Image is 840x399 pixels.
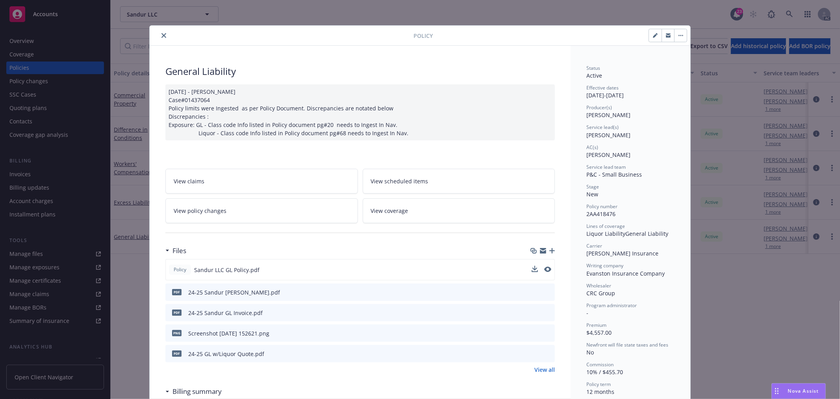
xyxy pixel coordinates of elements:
div: Billing summary [165,386,222,397]
div: 24-25 Sandur [PERSON_NAME].pdf [188,288,280,296]
button: download file [532,329,538,337]
span: Service lead(s) [586,124,619,131]
a: View all [534,365,555,374]
span: CRC Group [586,289,615,297]
span: pdf [172,289,182,295]
span: Commission [586,361,614,368]
span: Producer(s) [586,104,612,111]
div: General Liability [165,65,555,78]
div: Files [165,246,186,256]
span: Wholesaler [586,282,611,289]
a: View claims [165,169,358,194]
div: [DATE] - [DATE] [586,84,675,99]
button: preview file [545,350,552,358]
span: Status [586,65,600,71]
span: Policy [414,32,433,40]
span: Carrier [586,242,602,249]
button: close [159,31,169,40]
span: Policy [172,266,188,273]
span: [PERSON_NAME] [586,151,630,158]
span: Nova Assist [788,388,819,394]
span: Liquor Liability [586,230,625,237]
span: Active [586,72,602,79]
span: pdf [172,351,182,356]
button: preview file [544,267,551,272]
span: Policy term [586,381,611,388]
button: download file [532,266,538,272]
a: View scheduled items [363,169,555,194]
span: View scheduled items [371,177,428,185]
button: Nova Assist [771,383,826,399]
span: [PERSON_NAME] [586,131,630,139]
span: Service lead team [586,164,626,170]
a: View policy changes [165,198,358,223]
div: 24-25 GL w/Liquor Quote.pdf [188,350,264,358]
span: Writing company [586,262,623,269]
span: Program administrator [586,302,637,309]
button: preview file [545,288,552,296]
button: preview file [545,329,552,337]
span: Newfront will file state taxes and fees [586,341,668,348]
a: View coverage [363,198,555,223]
span: No [586,349,594,356]
span: View coverage [371,207,408,215]
span: png [172,330,182,336]
span: [PERSON_NAME] Insurance [586,250,658,257]
span: Premium [586,322,606,328]
button: download file [532,309,538,317]
button: download file [532,288,538,296]
span: General Liability [625,230,668,237]
button: preview file [545,309,552,317]
div: Screenshot [DATE] 152621.png [188,329,269,337]
div: [DATE] - [PERSON_NAME] Case#01437064 Policy limits were Ingested as per Policy Document. Discrepa... [165,84,555,140]
span: AC(s) [586,144,598,151]
span: View policy changes [174,207,226,215]
span: Lines of coverage [586,223,625,229]
span: 10% / $455.70 [586,368,623,376]
span: Effective dates [586,84,619,91]
h3: Files [172,246,186,256]
span: Policy number [586,203,617,210]
button: preview file [544,266,551,274]
span: Sandur LLC GL Policy.pdf [194,266,260,274]
span: pdf [172,310,182,315]
span: Stage [586,183,599,190]
span: New [586,190,598,198]
button: download file [532,350,538,358]
div: Drag to move [772,384,782,399]
span: Evanston Insurance Company [586,270,665,277]
span: P&C - Small Business [586,171,642,178]
h3: Billing summary [172,386,222,397]
span: 12 months [586,388,614,395]
button: download file [532,266,538,274]
span: [PERSON_NAME] [586,111,630,119]
span: - [586,309,588,317]
div: 24-25 Sandur GL Invoice.pdf [188,309,263,317]
span: View claims [174,177,204,185]
span: $4,557.00 [586,329,612,336]
span: 2AA418476 [586,210,616,218]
